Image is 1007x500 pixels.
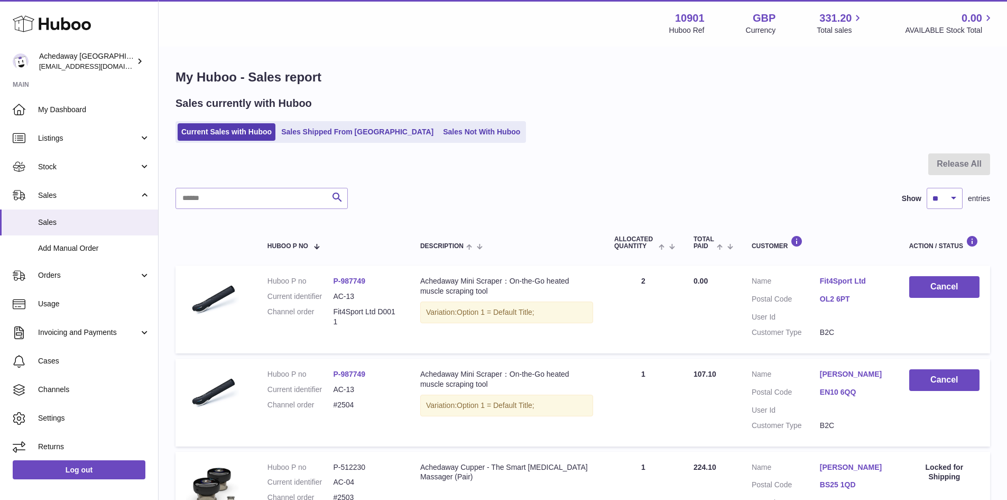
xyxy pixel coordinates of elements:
[902,194,921,204] label: Show
[420,395,593,416] div: Variation:
[614,236,656,250] span: ALLOCATED Quantity
[752,405,820,415] dt: User Id
[669,25,705,35] div: Huboo Ref
[694,236,714,250] span: Total paid
[267,385,334,395] dt: Current identifier
[333,462,399,472] dd: P-512230
[38,190,139,201] span: Sales
[820,462,888,472] a: [PERSON_NAME]
[420,302,593,323] div: Variation:
[909,462,980,483] div: Locked for Shipping
[694,277,708,285] span: 0.00
[38,162,139,172] span: Stock
[752,369,820,382] dt: Name
[752,328,820,338] dt: Customer Type
[333,385,399,395] dd: AC-13
[38,442,150,452] span: Returns
[13,460,145,479] a: Log out
[333,400,399,410] dd: #2504
[820,328,888,338] dd: B2C
[38,413,150,423] span: Settings
[909,276,980,298] button: Cancel
[38,105,150,115] span: My Dashboard
[753,11,775,25] strong: GBP
[38,217,150,228] span: Sales
[752,235,888,250] div: Customer
[820,294,888,304] a: OL2 6PT
[39,51,134,71] div: Achedaway [GEOGRAPHIC_DATA]
[457,401,534,410] span: Option 1 = Default Title;
[420,369,593,389] div: Achedaway Mini Scraper：On-the-Go heated muscle scraping tool
[905,11,994,35] a: 0.00 AVAILABLE Stock Total
[752,276,820,289] dt: Name
[38,270,139,280] span: Orders
[420,276,593,296] div: Achedaway Mini Scraper：On-the-Go heated muscle scraping tool
[186,369,239,422] img: musclescraper_750x_c42b3404-e4d5-48e3-b3b1-8be745232369.png
[457,308,534,316] span: Option 1 = Default Title;
[267,276,334,286] dt: Huboo P no
[820,480,888,490] a: BS25 1QD
[820,369,888,379] a: [PERSON_NAME]
[746,25,776,35] div: Currency
[752,312,820,322] dt: User Id
[38,356,150,366] span: Cases
[267,462,334,472] dt: Huboo P no
[694,370,716,378] span: 107.10
[333,370,365,378] a: P-987749
[820,387,888,397] a: EN10 6QQ
[38,299,150,309] span: Usage
[186,276,239,329] img: musclescraper_750x_c42b3404-e4d5-48e3-b3b1-8be745232369.png
[267,307,334,327] dt: Channel order
[604,359,683,447] td: 1
[267,400,334,410] dt: Channel order
[38,243,150,253] span: Add Manual Order
[333,477,399,487] dd: AC-04
[333,307,399,327] dd: Fit4Sport Ltd D0011
[38,133,139,143] span: Listings
[267,369,334,379] dt: Huboo P no
[820,276,888,286] a: Fit4Sport Ltd
[278,123,437,141] a: Sales Shipped From [GEOGRAPHIC_DATA]
[909,235,980,250] div: Action / Status
[267,243,308,250] span: Huboo P no
[817,25,864,35] span: Total sales
[175,69,990,86] h1: My Huboo - Sales report
[905,25,994,35] span: AVAILABLE Stock Total
[333,292,399,302] dd: AC-13
[39,62,155,70] span: [EMAIL_ADDRESS][DOMAIN_NAME]
[38,328,139,338] span: Invoicing and Payments
[38,385,150,395] span: Channels
[752,462,820,475] dt: Name
[962,11,982,25] span: 0.00
[752,421,820,431] dt: Customer Type
[439,123,524,141] a: Sales Not With Huboo
[694,463,716,471] span: 224.10
[820,421,888,431] dd: B2C
[178,123,275,141] a: Current Sales with Huboo
[333,277,365,285] a: P-987749
[420,243,464,250] span: Description
[175,96,312,111] h2: Sales currently with Huboo
[420,462,593,483] div: Achedaway Cupper - The Smart [MEDICAL_DATA] Massager (Pair)
[968,194,990,204] span: entries
[267,292,334,302] dt: Current identifier
[13,53,29,69] img: admin@newpb.co.uk
[267,477,334,487] dt: Current identifier
[819,11,852,25] span: 331.20
[817,11,864,35] a: 331.20 Total sales
[909,369,980,391] button: Cancel
[675,11,705,25] strong: 10901
[752,387,820,400] dt: Postal Code
[752,294,820,307] dt: Postal Code
[752,480,820,493] dt: Postal Code
[604,266,683,353] td: 2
